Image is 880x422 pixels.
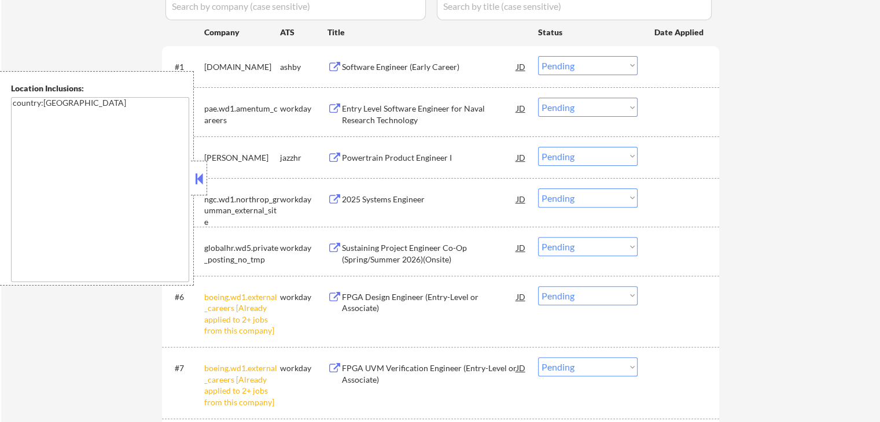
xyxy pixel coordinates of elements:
div: [DOMAIN_NAME] [204,61,280,73]
div: Date Applied [654,27,705,38]
div: #6 [175,291,195,303]
div: [PERSON_NAME] [204,152,280,164]
div: workday [280,242,327,254]
div: FPGA UVM Verification Engineer (Entry-Level or Associate) [342,362,517,385]
div: Software Engineer (Early Career) [342,61,517,73]
div: FPGA Design Engineer (Entry-Level or Associate) [342,291,517,314]
div: JD [516,237,527,258]
div: JD [516,188,527,209]
div: #1 [175,61,195,73]
div: workday [280,103,327,114]
div: Location Inclusions: [11,83,189,94]
div: boeing.wd1.external_careers [Already applied to 2+ jobs from this company] [204,362,280,408]
div: workday [280,362,327,374]
div: JD [516,357,527,378]
div: jazzhr [280,152,327,164]
div: Sustaining Project Engineer Co-Op (Spring/Summer 2026)(Onsite) [342,242,517,265]
div: Entry Level Software Engineer for Naval Research Technology [342,103,517,125]
div: Powertrain Product Engineer I [342,152,517,164]
div: workday [280,291,327,303]
div: pae.wd1.amentum_careers [204,103,280,125]
div: Company [204,27,280,38]
div: #7 [175,362,195,374]
div: ATS [280,27,327,38]
div: JD [516,286,527,307]
div: ashby [280,61,327,73]
div: workday [280,194,327,205]
div: globalhr.wd5.private_posting_no_tmp [204,242,280,265]
div: JD [516,56,527,77]
div: ngc.wd1.northrop_grumman_external_site [204,194,280,228]
div: Title [327,27,527,38]
div: 2025 Systems Engineer [342,194,517,205]
div: boeing.wd1.external_careers [Already applied to 2+ jobs from this company] [204,291,280,336]
div: JD [516,98,527,119]
div: JD [516,147,527,168]
div: Status [538,21,638,42]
